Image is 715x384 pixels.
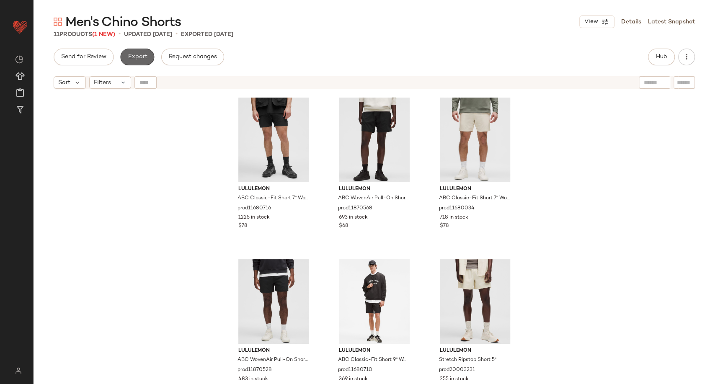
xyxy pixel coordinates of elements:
img: LM7BGUS_033454_1 [433,98,517,182]
span: 718 in stock [440,214,468,222]
button: View [579,15,614,28]
span: ABC Classic-Fit Short 9" Warpstreme [338,356,409,364]
img: LM7BNOS_0001_1 [232,259,316,344]
span: 1225 in stock [238,214,270,222]
img: svg%3e [10,367,26,374]
span: $78 [440,222,449,230]
span: 255 in stock [440,376,469,383]
span: ABC Classic-Fit Short 7" WovenAir [439,195,510,202]
img: LM7BSLS_033454_1 [433,259,517,344]
a: Details [621,18,641,26]
span: Filters [94,78,111,87]
span: prod11680034 [439,205,475,212]
span: lululemon [440,347,511,355]
span: • [119,29,121,39]
img: LM7BNQS_0001_1 [332,98,416,182]
button: Send for Review [54,49,114,65]
span: lululemon [238,347,309,355]
span: 693 in stock [339,214,368,222]
span: lululemon [238,186,309,193]
span: Men's Chino Shorts [65,14,181,31]
img: heart_red.DM2ytmEG.svg [12,18,28,35]
button: Export [120,49,154,65]
a: Latest Snapshot [648,18,695,26]
span: prod11870568 [338,205,372,212]
span: Sort [58,78,70,87]
span: • [176,29,178,39]
p: updated [DATE] [124,30,172,39]
span: prod11870528 [237,366,272,374]
span: Stretch Ripstop Short 5" [439,356,496,364]
span: prod11680710 [338,366,372,374]
img: svg%3e [15,55,23,64]
span: $78 [238,222,247,230]
span: prod20003231 [439,366,475,374]
span: Export [127,54,147,60]
span: $68 [339,222,348,230]
span: Send for Review [61,54,106,60]
img: LM7BMHS_0001_1 [232,98,316,182]
span: 11 [54,31,59,38]
img: svg%3e [54,18,62,26]
button: Hub [648,49,675,65]
span: ABC WovenAir Pull-On Short 5" [237,356,308,364]
span: Hub [656,54,667,60]
span: 369 in stock [339,376,368,383]
p: Exported [DATE] [181,30,233,39]
span: (1 New) [92,31,115,38]
div: Products [54,30,115,39]
span: View [584,18,598,25]
span: Request changes [168,54,217,60]
span: lululemon [440,186,511,193]
span: ABC WovenAir Pull-On Short 7" [338,195,409,202]
span: 483 in stock [238,376,268,383]
span: lululemon [339,186,410,193]
span: ABC Classic-Fit Short 7" Warpstreme [237,195,308,202]
span: prod11680716 [237,205,271,212]
img: LM7BMIS_0001_1 [332,259,416,344]
span: lululemon [339,347,410,355]
button: Request changes [161,49,224,65]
